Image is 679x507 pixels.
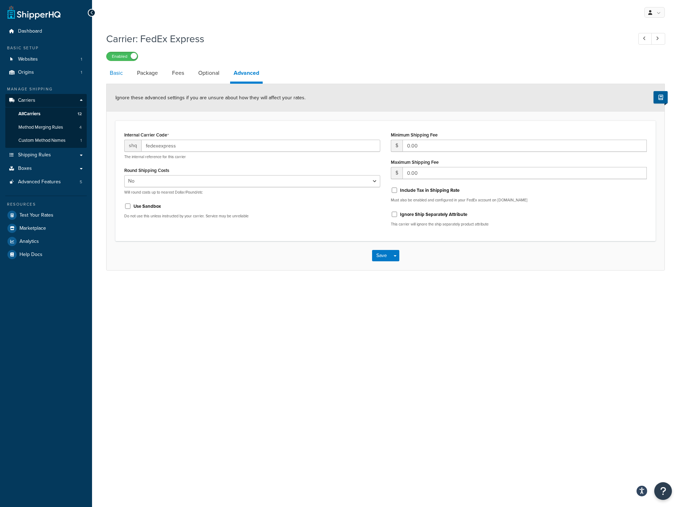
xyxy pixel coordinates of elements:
span: $ [391,167,403,179]
label: Round Shipping Costs [124,168,169,173]
h1: Carrier: FedEx Express [106,32,625,46]
span: Boxes [18,166,32,172]
span: shq [124,140,141,152]
a: Help Docs [5,248,87,261]
a: Custom Method Names1 [5,134,87,147]
a: Origins1 [5,66,87,79]
a: Advanced [230,65,263,84]
span: All Carriers [18,111,40,117]
a: Test Your Rates [5,209,87,222]
span: Help Docs [19,252,42,258]
div: Manage Shipping [5,86,87,92]
a: Shipping Rules [5,149,87,162]
span: 1 [80,138,82,144]
p: Do not use this unless instructed by your carrier. Service may be unreliable [124,213,380,219]
label: Enabled [107,52,138,61]
span: Shipping Rules [18,152,51,158]
a: Fees [169,65,188,82]
span: Advanced Features [18,179,61,185]
a: Method Merging Rules4 [5,121,87,134]
span: Dashboard [18,28,42,34]
span: 4 [79,124,82,130]
li: Websites [5,53,87,66]
li: Carriers [5,94,87,148]
p: The internal reference for this carrier [124,154,380,160]
div: Basic Setup [5,45,87,51]
a: Carriers [5,94,87,107]
span: 1 [81,56,82,62]
p: Will round costs up to nearest Dollar/Pound/etc [124,190,380,195]
label: Maximum Shipping Fee [391,160,439,165]
a: Analytics [5,235,87,248]
div: Resources [5,201,87,207]
span: Origins [18,69,34,76]
a: AllCarriers12 [5,107,87,121]
li: Advanced Features [5,175,87,189]
li: Method Merging Rules [5,121,87,134]
a: Next Record [651,33,665,45]
label: Ignore Ship Separately Attribute [400,211,467,218]
label: Use Sandbox [133,203,161,210]
button: Save [372,250,391,261]
span: Ignore these advanced settings if you are unsure about how they will affect your rates. [115,94,306,101]
span: Method Merging Rules [18,124,63,130]
li: Custom Method Names [5,134,87,147]
a: Websites1 [5,53,87,66]
span: 12 [78,111,82,117]
li: Origins [5,66,87,79]
span: Analytics [19,239,39,245]
span: Marketplace [19,225,46,232]
span: 5 [80,179,82,185]
a: Advanced Features5 [5,175,87,189]
span: Websites [18,56,38,62]
p: This carrier will ignore the ship separately product attribute [391,222,647,227]
label: Internal Carrier Code [124,132,169,138]
a: Optional [195,65,223,82]
a: Dashboard [5,25,87,38]
button: Show Help Docs [654,91,668,104]
p: Must also be enabled and configured in your FedEx account on [DOMAIN_NAME] [391,197,647,203]
a: Basic [106,65,126,82]
a: Package [133,65,161,82]
a: Boxes [5,162,87,175]
span: Carriers [18,97,35,104]
label: Minimum Shipping Fee [391,132,438,138]
span: 1 [81,69,82,76]
a: Previous Record [638,33,652,45]
span: $ [391,140,403,152]
span: Custom Method Names [18,138,65,144]
button: Open Resource Center [654,482,672,500]
span: Test Your Rates [19,212,53,218]
label: Include Tax in Shipping Rate [400,187,460,194]
a: Marketplace [5,222,87,235]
